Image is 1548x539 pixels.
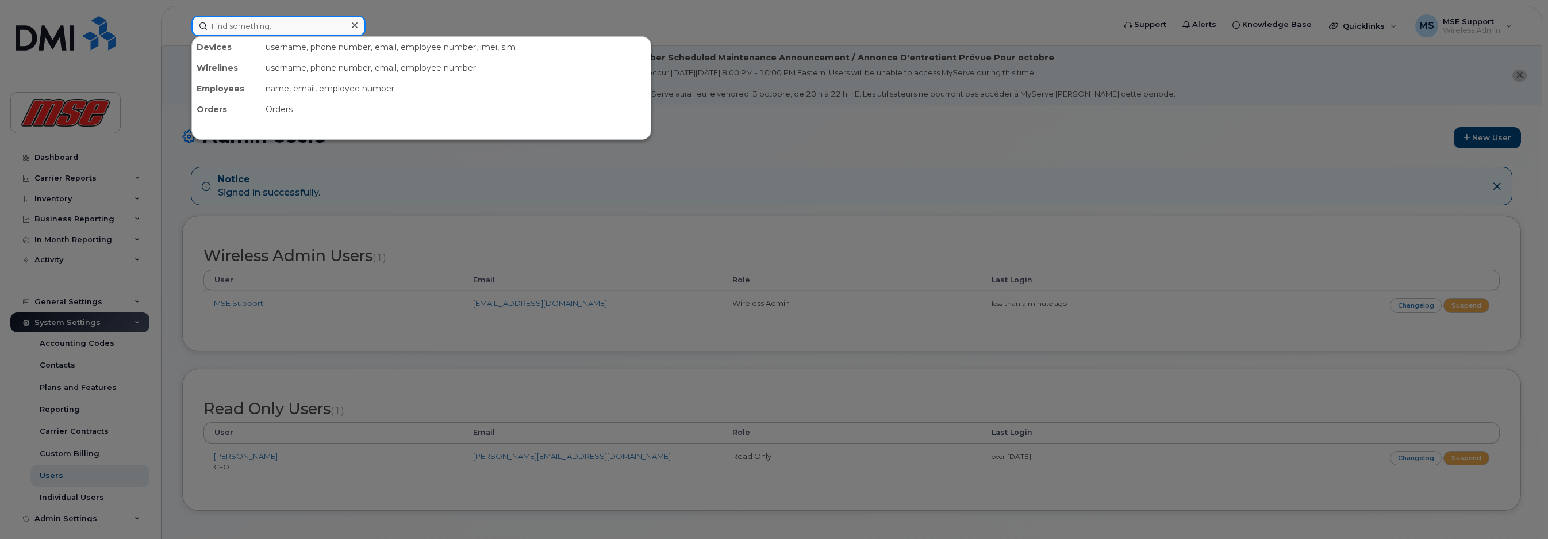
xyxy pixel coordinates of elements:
[261,78,651,99] div: name, email, employee number
[261,37,651,58] div: username, phone number, email, employee number, imei, sim
[192,58,261,78] div: Wirelines
[261,99,651,120] div: Orders
[192,99,261,120] div: Orders
[261,58,651,78] div: username, phone number, email, employee number
[192,78,261,99] div: Employees
[192,37,261,58] div: Devices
